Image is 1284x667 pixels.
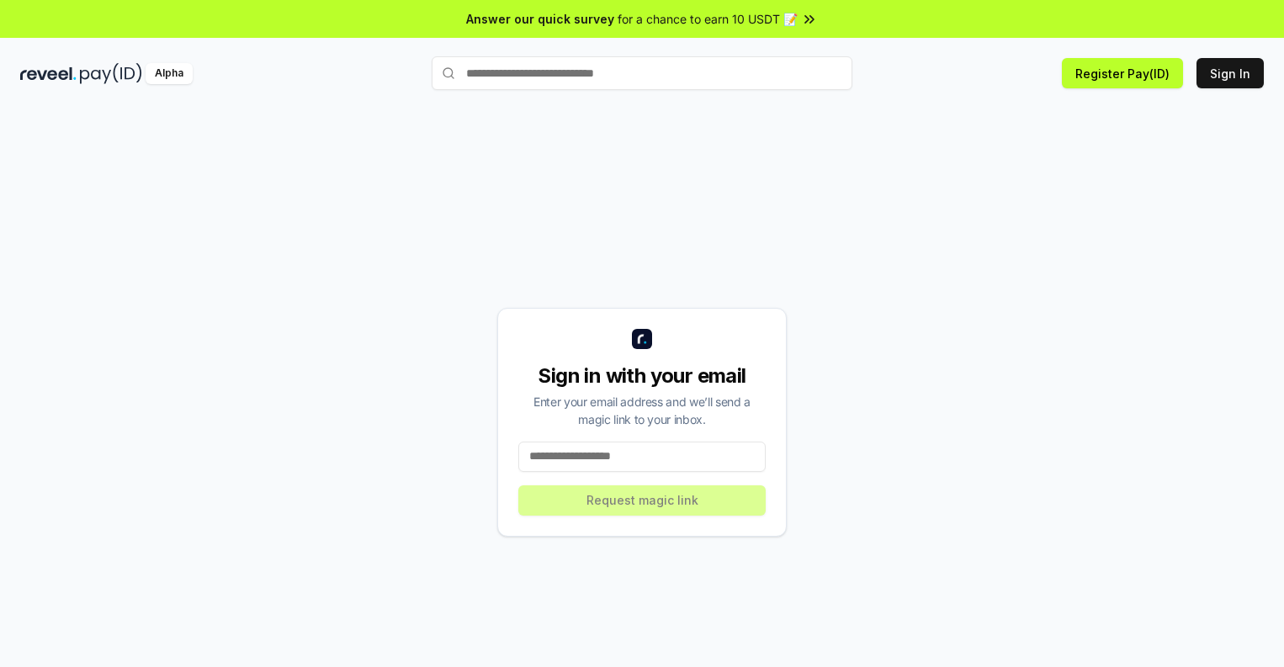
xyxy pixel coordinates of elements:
div: Alpha [146,63,193,84]
div: Enter your email address and we’ll send a magic link to your inbox. [518,393,766,428]
button: Sign In [1196,58,1264,88]
img: pay_id [80,63,142,84]
span: Answer our quick survey [466,10,614,28]
div: Sign in with your email [518,363,766,389]
button: Register Pay(ID) [1062,58,1183,88]
img: logo_small [632,329,652,349]
img: reveel_dark [20,63,77,84]
span: for a chance to earn 10 USDT 📝 [618,10,798,28]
